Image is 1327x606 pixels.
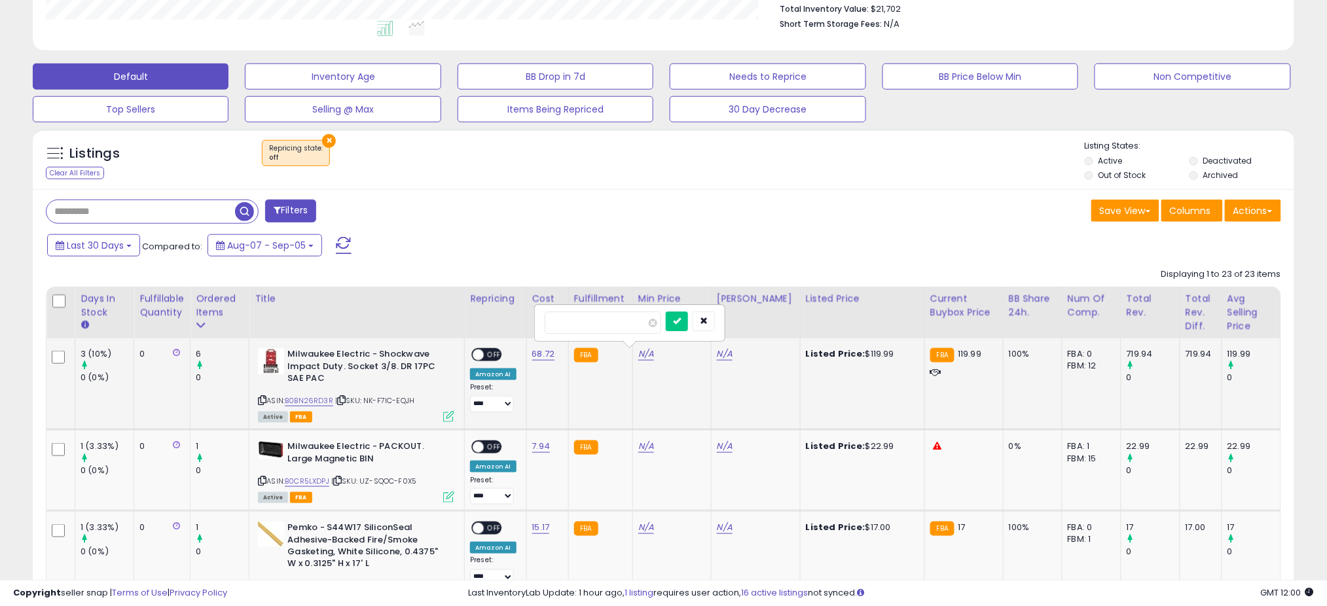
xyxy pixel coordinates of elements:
[670,96,865,122] button: 30 Day Decrease
[484,523,505,534] span: OFF
[1127,440,1180,452] div: 22.99
[81,372,134,383] div: 0 (0%)
[484,442,505,453] span: OFF
[1127,348,1180,360] div: 719.94
[532,348,555,361] a: 68.72
[1127,372,1180,383] div: 0
[625,586,653,599] a: 1 listing
[882,63,1078,90] button: BB Price Below Min
[322,134,336,148] button: ×
[532,521,550,534] a: 15.17
[245,63,441,90] button: Inventory Age
[1170,204,1211,217] span: Columns
[470,556,516,586] div: Preset:
[331,476,416,486] span: | SKU: UZ-SQOC-F0X5
[1186,522,1212,533] div: 17.00
[884,18,900,30] span: N/A
[780,3,869,14] b: Total Inventory Value:
[285,476,329,487] a: B0CR5LXDPJ
[717,440,733,453] a: N/A
[717,292,795,306] div: [PERSON_NAME]
[196,465,249,476] div: 0
[458,63,653,90] button: BB Drop in 7d
[258,412,288,423] span: All listings currently available for purchase on Amazon
[81,348,134,360] div: 3 (10%)
[1068,533,1111,545] div: FBM: 1
[196,546,249,558] div: 0
[1127,546,1180,558] div: 0
[255,292,459,306] div: Title
[258,522,284,547] img: 311+tVmu9gL._SL40_.jpg
[1227,465,1281,476] div: 0
[1099,155,1123,166] label: Active
[335,395,414,406] span: | SKU: NK-F7IC-EQJH
[1261,586,1314,599] span: 2025-10-7 12:00 GMT
[1091,200,1159,222] button: Save View
[1186,292,1216,333] div: Total Rev. Diff.
[806,440,865,452] b: Listed Price:
[1186,348,1212,360] div: 719.94
[227,239,306,252] span: Aug-07 - Sep-05
[470,383,516,412] div: Preset:
[142,240,202,253] span: Compared to:
[930,522,954,536] small: FBA
[1203,155,1252,166] label: Deactivated
[930,292,998,319] div: Current Buybox Price
[1009,522,1052,533] div: 100%
[290,492,312,503] span: FBA
[13,586,61,599] strong: Copyright
[1068,292,1116,319] div: Num of Comp.
[112,586,168,599] a: Terms of Use
[717,521,733,534] a: N/A
[196,372,249,383] div: 0
[196,522,249,533] div: 1
[81,319,88,331] small: Days In Stock.
[1225,200,1281,222] button: Actions
[67,239,124,252] span: Last 30 Days
[81,440,134,452] div: 1 (3.33%)
[139,522,180,533] div: 0
[139,292,185,319] div: Fulfillable Quantity
[1068,522,1111,533] div: FBA: 0
[806,440,915,452] div: $22.99
[574,348,598,363] small: FBA
[1127,292,1174,319] div: Total Rev.
[287,348,446,388] b: Milwaukee Electric - Shockwave Impact Duty. Socket 3/8. DR 17PC SAE PAC
[470,476,516,505] div: Preset:
[258,348,454,421] div: ASIN:
[139,440,180,452] div: 0
[269,153,323,162] div: off
[1127,465,1180,476] div: 0
[470,461,516,472] div: Amazon AI
[638,348,654,361] a: N/A
[532,440,551,453] a: 7.94
[958,348,981,360] span: 119.99
[81,546,134,558] div: 0 (0%)
[470,292,520,306] div: Repricing
[33,96,228,122] button: Top Sellers
[33,63,228,90] button: Default
[1068,348,1111,360] div: FBA: 0
[287,440,446,468] b: Milwaukee Electric - PACKOUT. Large Magnetic BIN
[69,145,120,163] h5: Listings
[806,521,865,533] b: Listed Price:
[1161,200,1223,222] button: Columns
[1186,440,1212,452] div: 22.99
[638,440,654,453] a: N/A
[1227,292,1275,333] div: Avg Selling Price
[1227,372,1281,383] div: 0
[1127,522,1180,533] div: 17
[806,292,919,306] div: Listed Price
[1227,546,1281,558] div: 0
[81,292,128,319] div: Days In Stock
[196,440,249,452] div: 1
[196,292,244,319] div: Ordered Items
[638,292,706,306] div: Min Price
[670,63,865,90] button: Needs to Reprice
[780,18,882,29] b: Short Term Storage Fees:
[1099,169,1146,181] label: Out of Stock
[1095,63,1290,90] button: Non Competitive
[46,167,104,179] div: Clear All Filters
[1009,292,1057,319] div: BB Share 24h.
[208,234,322,257] button: Aug-07 - Sep-05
